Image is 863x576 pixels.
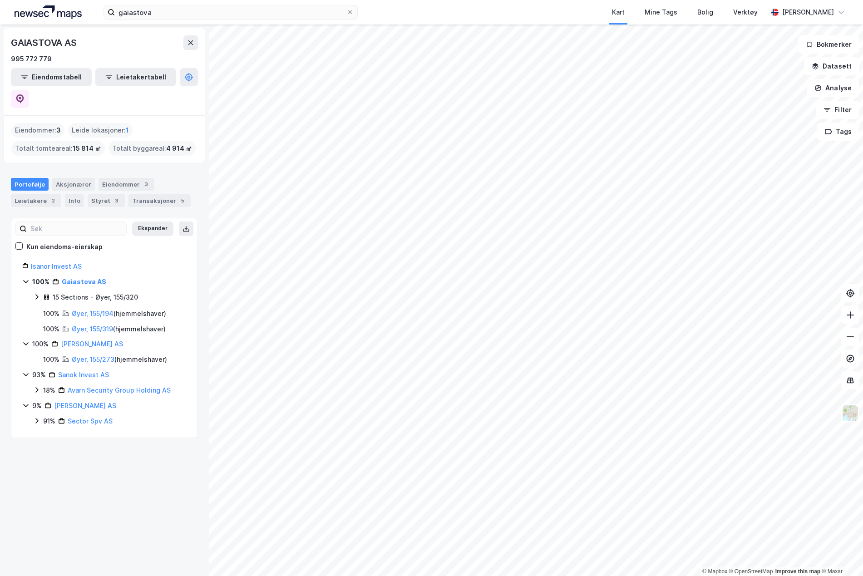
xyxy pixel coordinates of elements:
a: Improve this map [775,568,820,575]
span: 15 814 ㎡ [73,143,101,154]
span: 3 [56,125,61,136]
div: 9% [32,400,42,411]
span: 4 914 ㎡ [166,143,192,154]
a: Sector Spv AS [68,417,113,425]
a: Mapbox [702,568,727,575]
div: Leide lokasjoner : [68,123,133,138]
div: 91% [43,416,55,427]
div: Totalt tomteareal : [11,141,105,156]
div: 3 [112,196,121,205]
a: [PERSON_NAME] AS [61,340,123,348]
a: Isanor Invest AS [31,262,82,270]
a: Gaiastova AS [62,278,106,286]
div: Kart [612,7,625,18]
div: Eiendommer : [11,123,64,138]
a: Sanok Invest AS [58,371,109,379]
div: 5 [178,196,187,205]
div: Mine Tags [645,7,677,18]
div: Leietakere [11,194,61,207]
div: 100% [43,324,59,335]
a: Øyer, 155/194 [72,310,113,317]
a: Øyer, 155/273 [72,355,114,363]
a: Avarn Security Group Holding AS [68,386,171,394]
div: 100% [32,339,49,350]
button: Datasett [804,57,859,75]
div: GAIASTOVA AS [11,35,79,50]
div: Kun eiendoms-eierskap [26,241,103,252]
div: ( hjemmelshaver ) [72,308,166,319]
div: Styret [88,194,125,207]
button: Filter [816,101,859,119]
div: Totalt byggareal : [108,141,196,156]
div: 100% [43,308,59,319]
iframe: Chat Widget [818,532,863,576]
div: 15 Sections - Øyer, 155/320 [53,292,138,303]
button: Bokmerker [798,35,859,54]
div: 100% [32,276,49,287]
div: Info [65,194,84,207]
div: Bolig [697,7,713,18]
div: Portefølje [11,178,49,191]
div: 100% [43,354,59,365]
div: Transaksjoner [128,194,191,207]
span: 1 [126,125,129,136]
div: Verktøy [733,7,758,18]
div: Kontrollprogram for chat [818,532,863,576]
a: [PERSON_NAME] AS [54,402,116,409]
a: Øyer, 155/319 [72,325,113,333]
button: Analyse [807,79,859,97]
a: OpenStreetMap [729,568,773,575]
div: 995 772 779 [11,54,52,64]
div: ( hjemmelshaver ) [72,354,167,365]
div: 2 [49,196,58,205]
img: logo.a4113a55bc3d86da70a041830d287a7e.svg [15,5,82,19]
div: ( hjemmelshaver ) [72,324,166,335]
button: Leietakertabell [95,68,176,86]
img: Z [842,404,859,422]
div: 3 [142,180,151,189]
button: Tags [817,123,859,141]
button: Eiendomstabell [11,68,92,86]
div: Eiendommer [99,178,154,191]
input: Søk [27,222,126,236]
div: [PERSON_NAME] [782,7,834,18]
div: 93% [32,369,46,380]
div: Aksjonærer [52,178,95,191]
div: 18% [43,385,55,396]
button: Ekspander [132,222,173,236]
input: Søk på adresse, matrikkel, gårdeiere, leietakere eller personer [115,5,346,19]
